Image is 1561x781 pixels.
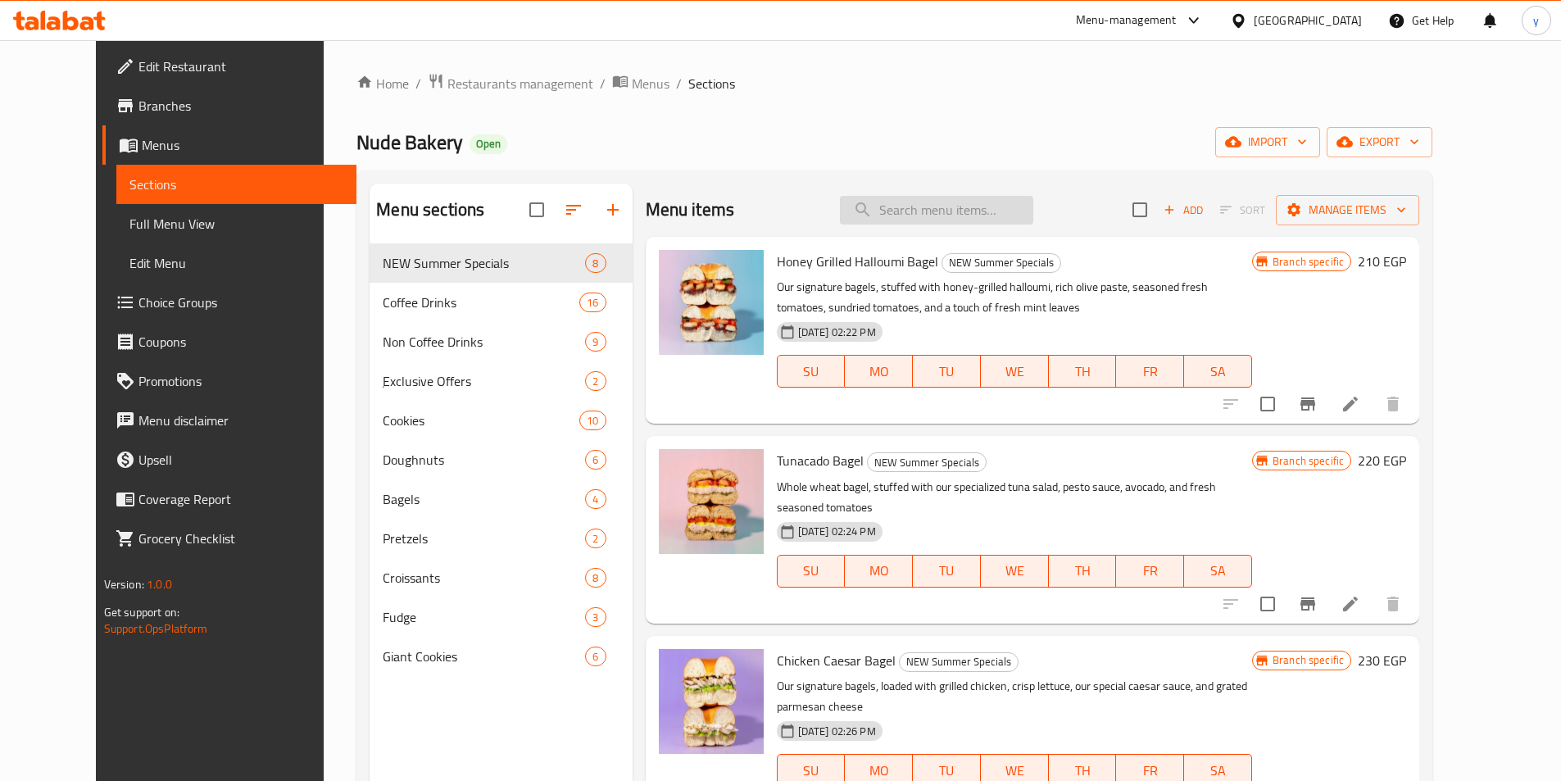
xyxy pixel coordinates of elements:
[370,558,632,597] div: Croissants8
[1157,198,1209,223] button: Add
[600,74,606,93] li: /
[102,440,356,479] a: Upsell
[942,253,1061,273] div: NEW Summer Specials
[370,322,632,361] div: Non Coffee Drinks9
[383,253,585,273] span: NEW Summer Specials
[585,529,606,548] div: items
[777,448,864,473] span: Tunacado Bagel
[470,134,507,154] div: Open
[383,568,585,588] div: Croissants
[356,124,463,161] span: Nude Bakery
[1116,355,1184,388] button: FR
[356,74,409,93] a: Home
[383,647,585,666] div: Giant Cookies
[777,249,938,274] span: Honey Grilled Halloumi Bagel
[1288,384,1327,424] button: Branch-specific-item
[370,637,632,676] div: Giant Cookies6
[1250,587,1285,621] span: Select to update
[585,647,606,666] div: items
[1327,127,1432,157] button: export
[1157,198,1209,223] span: Add item
[1266,254,1350,270] span: Branch specific
[777,277,1252,318] p: Our signature bagels, stuffed with honey-grilled halloumi, rich olive paste, seasoned fresh tomat...
[784,360,839,384] span: SU
[447,74,593,93] span: Restaurants management
[102,519,356,558] a: Grocery Checklist
[585,568,606,588] div: items
[987,360,1042,384] span: WE
[428,73,593,94] a: Restaurants management
[102,125,356,165] a: Menus
[116,165,356,204] a: Sections
[370,440,632,479] div: Doughnuts6
[632,74,669,93] span: Menus
[851,559,906,583] span: MO
[913,355,981,388] button: TU
[104,602,179,623] span: Get support on:
[646,198,735,222] h2: Menu items
[1358,649,1406,672] h6: 230 EGP
[913,555,981,588] button: TU
[867,452,987,472] div: NEW Summer Specials
[987,559,1042,583] span: WE
[1250,387,1285,421] span: Select to update
[840,196,1033,225] input: search
[370,479,632,519] div: Bagels4
[415,74,421,93] li: /
[586,649,605,665] span: 6
[138,332,343,352] span: Coupons
[1123,360,1178,384] span: FR
[792,524,883,539] span: [DATE] 02:24 PM
[116,204,356,243] a: Full Menu View
[579,411,606,430] div: items
[383,529,585,548] span: Pretzels
[676,74,682,93] li: /
[1076,11,1177,30] div: Menu-management
[1049,555,1117,588] button: TH
[138,96,343,116] span: Branches
[102,479,356,519] a: Coverage Report
[1116,555,1184,588] button: FR
[356,73,1432,94] nav: breadcrumb
[586,610,605,625] span: 3
[659,250,764,355] img: Honey Grilled Halloumi Bagel
[138,529,343,548] span: Grocery Checklist
[579,293,606,312] div: items
[370,361,632,401] div: ِExclusive Offers2
[370,283,632,322] div: Coffee Drinks16
[1373,584,1413,624] button: delete
[383,607,585,627] div: Fudge
[580,295,605,311] span: 16
[868,453,986,472] span: NEW Summer Specials
[383,371,585,391] span: ِExclusive Offers
[777,477,1252,518] p: Whole wheat bagel, stuffed with our specialized tuna salad, pesto sauce, avocado, and fresh seaso...
[942,253,1060,272] span: NEW Summer Specials
[383,489,585,509] span: Bagels
[777,676,1252,717] p: Our signature bagels, loaded with grilled chicken, crisp lettuce, our special caesar sauce, and g...
[688,74,735,93] span: Sections
[383,450,585,470] span: Doughnuts
[102,47,356,86] a: Edit Restaurant
[129,175,343,194] span: Sections
[792,325,883,340] span: [DATE] 02:22 PM
[104,618,208,639] a: Support.OpsPlatform
[585,607,606,627] div: items
[1276,195,1419,225] button: Manage items
[1055,360,1110,384] span: TH
[383,411,579,430] div: Cookies
[383,293,579,312] span: Coffee Drinks
[586,334,605,350] span: 9
[1215,127,1320,157] button: import
[585,332,606,352] div: items
[919,559,974,583] span: TU
[1358,449,1406,472] h6: 220 EGP
[586,256,605,271] span: 8
[102,283,356,322] a: Choice Groups
[792,724,883,739] span: [DATE] 02:26 PM
[138,371,343,391] span: Promotions
[129,214,343,234] span: Full Menu View
[1055,559,1110,583] span: TH
[129,253,343,273] span: Edit Menu
[383,332,585,352] span: Non Coffee Drinks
